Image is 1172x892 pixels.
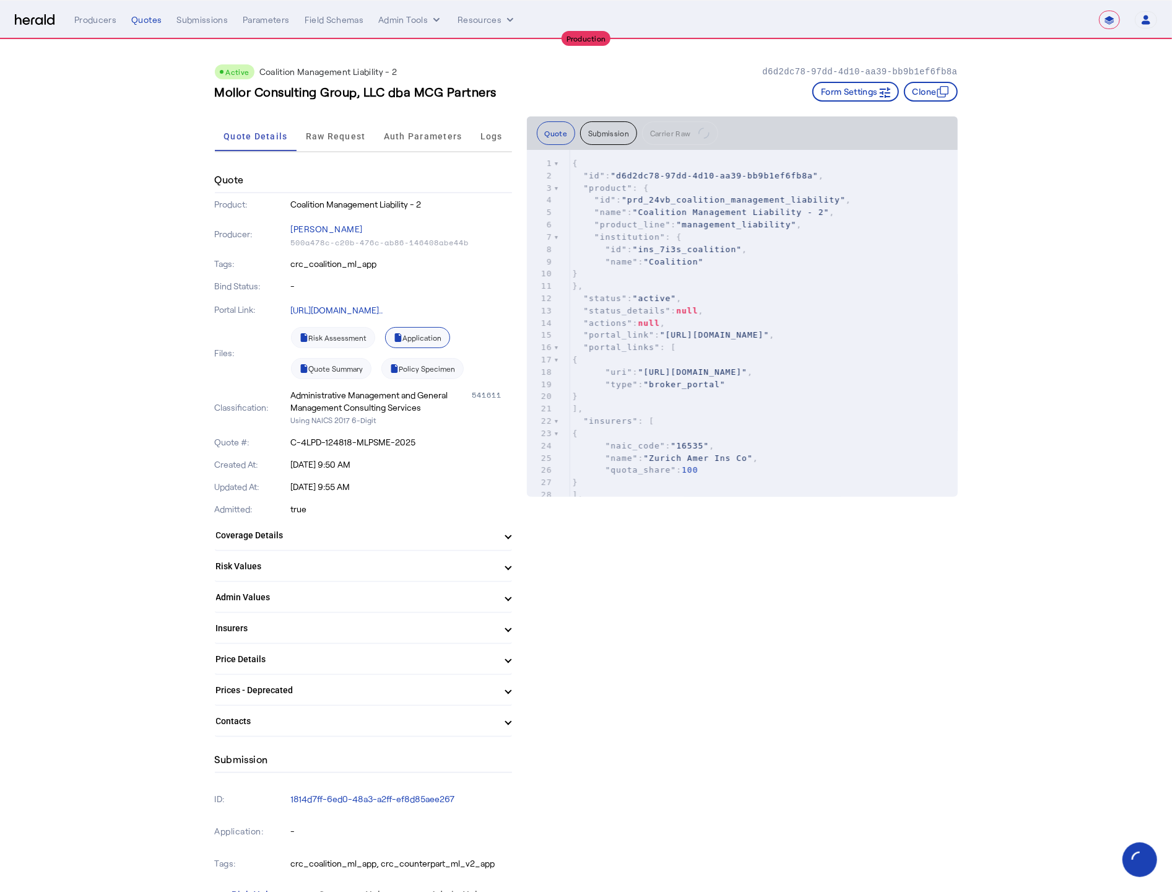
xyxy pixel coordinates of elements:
div: 22 [527,415,554,427]
button: internal dropdown menu [378,14,443,26]
span: "broker_portal" [643,380,725,389]
p: Using NAICS 2017 6-Digit [291,414,512,426]
span: "type" [605,380,638,389]
mat-panel-title: Coverage Details [216,529,496,542]
mat-panel-title: Insurers [216,622,496,635]
mat-panel-title: Risk Values [216,560,496,573]
div: Producers [74,14,116,26]
span: null [676,306,698,315]
span: "management_liability" [676,220,796,229]
span: : , [573,294,682,303]
p: Tags: [215,855,289,872]
p: Updated At: [215,481,289,493]
p: Application: [215,823,289,840]
span: "institution" [594,232,666,242]
mat-panel-title: Price Details [216,653,496,666]
span: : [573,465,698,474]
span: }, [573,281,584,291]
span: "portal_links" [583,343,660,352]
span: "id" [605,245,627,254]
span: Quote Details [224,132,287,141]
div: 8 [527,243,554,256]
span: Carrier Raw [650,129,690,137]
span: : , [573,441,715,450]
span: "Coalition" [643,257,703,266]
p: Classification: [215,401,289,414]
p: [PERSON_NAME] [291,221,512,238]
mat-panel-title: Contacts [216,715,496,728]
p: Created At: [215,458,289,471]
div: 19 [527,378,554,391]
p: 500a478c-c20b-476c-ab86-146408abe44b [291,238,512,248]
span: : , [573,306,704,315]
button: Clone [904,82,958,102]
span: null [638,318,659,328]
h3: Mollor Consulting Group, LLC dba MCG Partners [215,83,497,100]
img: Herald Logo [15,14,54,26]
span: ], [573,490,584,499]
span: "id" [583,171,605,180]
mat-expansion-panel-header: Insurers [215,613,512,643]
span: "Zurich Amer Ins Co" [643,453,753,463]
div: 12 [527,292,554,305]
p: crc_coalition_ml_app [291,258,512,270]
button: Quote [537,121,576,145]
div: Field Schemas [305,14,364,26]
p: [DATE] 9:55 AM [291,481,512,493]
span: { [573,159,578,168]
p: Bind Status: [215,280,289,292]
span: "naic_code" [605,441,665,450]
p: Quote #: [215,436,289,448]
span: "d6d2dc78-97dd-4d10-aa39-bb9b1ef6fb8a" [610,171,818,180]
div: 20 [527,390,554,403]
span: : { [573,232,682,242]
div: 2 [527,170,554,182]
div: 7 [527,231,554,243]
h4: Quote [215,172,244,187]
div: Administrative Management and General Management Consulting Services [291,389,470,414]
mat-panel-title: Prices - Deprecated [216,684,496,697]
span: : [ [573,343,677,352]
span: "name" [605,257,638,266]
h4: Submission [215,752,268,767]
span: "active" [633,294,677,303]
span: } [573,391,578,401]
span: "name" [594,208,627,217]
span: Logs [480,132,503,141]
p: true [291,503,512,515]
span: "actions" [583,318,632,328]
span: "[URL][DOMAIN_NAME]" [638,367,747,377]
span: 100 [682,465,698,474]
div: 23 [527,427,554,440]
span: : , [573,195,851,204]
span: : , [573,171,824,180]
span: : [573,257,704,266]
span: "[URL][DOMAIN_NAME]" [660,330,770,339]
div: 11 [527,280,554,292]
p: Product: [215,198,289,211]
span: "prd_24vb_coalition_management_liability" [622,195,846,204]
div: 18 [527,366,554,378]
div: 10 [527,268,554,280]
mat-expansion-panel-header: Contacts [215,706,512,736]
span: "16535" [671,441,709,450]
button: Resources dropdown menu [458,14,516,26]
a: [URL][DOMAIN_NAME].. [291,305,383,315]
mat-expansion-panel-header: Admin Values [215,582,512,612]
div: 28 [527,489,554,501]
a: Application [385,327,450,348]
p: - [291,280,512,292]
div: 3 [527,182,554,195]
span: "status" [583,294,627,303]
div: Parameters [243,14,290,26]
span: { [573,355,578,364]
p: crc_coalition_ml_app, crc_counterpart_ml_v2_app [291,857,512,870]
p: Producer: [215,228,289,240]
span: } [573,478,578,487]
div: 21 [527,403,554,415]
span: : , [573,245,748,254]
span: : , [573,330,775,339]
p: Coalition Management Liability - 2 [259,66,397,78]
a: Quote Summary [291,358,371,379]
span: "portal_link" [583,330,654,339]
